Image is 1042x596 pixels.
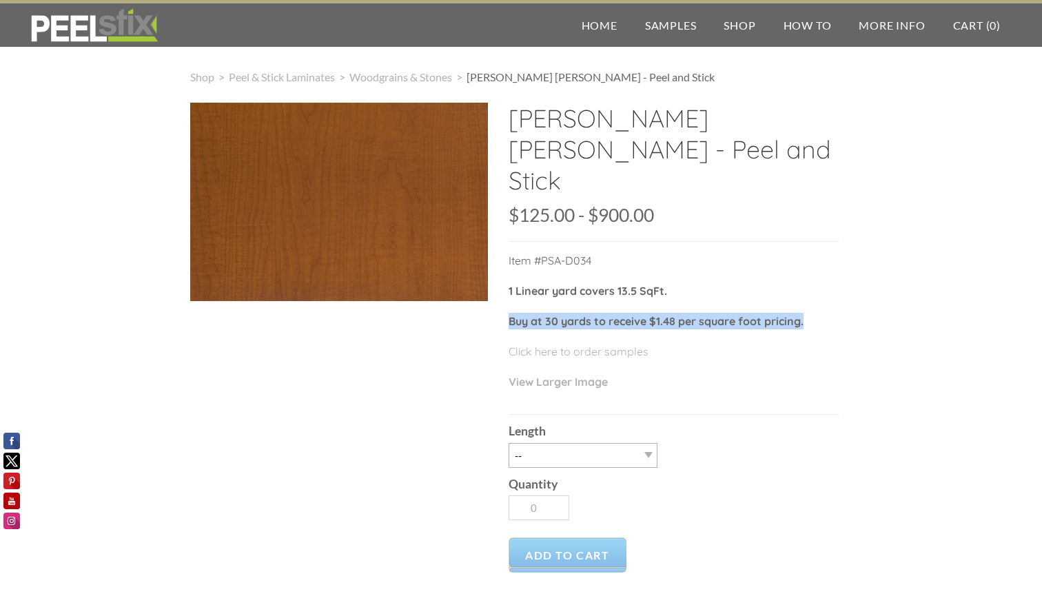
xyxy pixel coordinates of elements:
[467,70,715,83] span: [PERSON_NAME] [PERSON_NAME] - Peel and Stick
[990,19,997,32] span: 0
[452,70,467,83] span: >
[509,204,654,226] span: $125.00 - $900.00
[939,3,1014,47] a: Cart (0)
[568,3,631,47] a: Home
[190,70,214,83] a: Shop
[509,537,626,573] a: Add to Cart
[710,3,769,47] a: Shop
[509,477,558,491] b: Quantity
[509,103,839,206] h2: [PERSON_NAME] [PERSON_NAME] - Peel and Stick
[845,3,939,47] a: More Info
[335,70,349,83] span: >
[509,345,648,358] a: Click here to order samples
[349,70,452,83] a: Woodgrains & Stones
[509,424,546,438] b: Length
[28,8,161,43] img: REFACE SUPPLIES
[509,314,804,328] strong: Buy at 30 yards to receive $1.48 per square foot pricing.
[770,3,846,47] a: How To
[631,3,711,47] a: Samples
[214,70,229,83] span: >
[509,375,608,389] a: View Larger Image
[509,252,839,282] p: Item #PSA-D034
[229,70,335,83] a: Peel & Stick Laminates
[509,284,667,298] strong: 1 Linear yard covers 13.5 SqFt.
